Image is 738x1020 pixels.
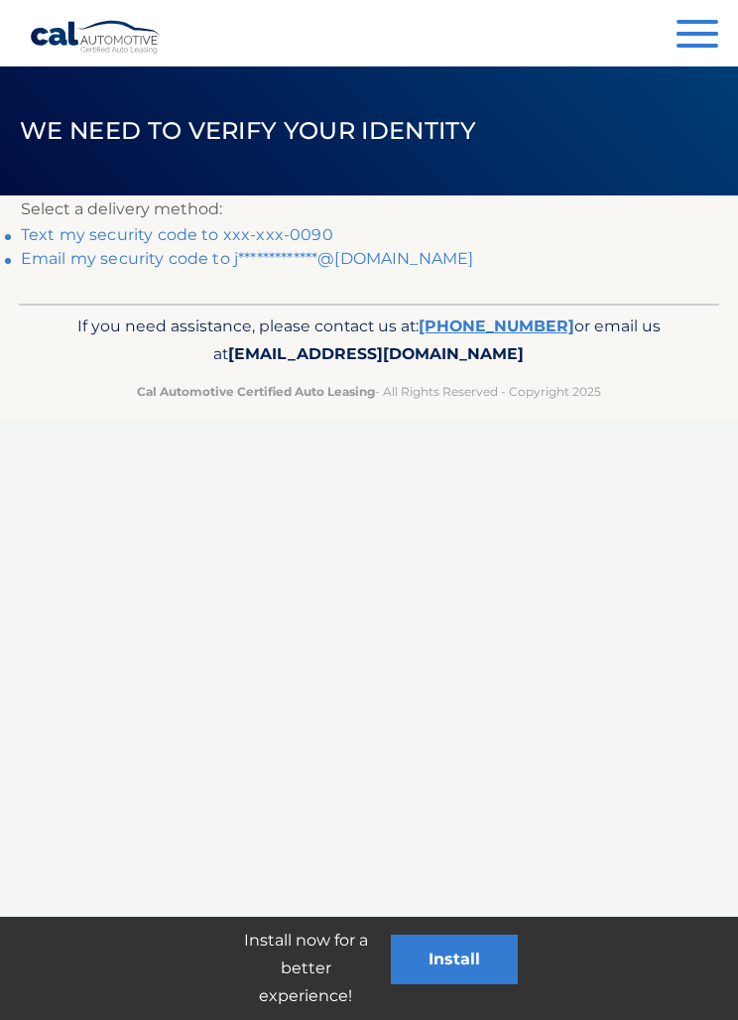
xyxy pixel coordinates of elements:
p: If you need assistance, please contact us at: or email us at [49,313,690,369]
a: Cal Automotive [30,20,162,55]
span: [EMAIL_ADDRESS][DOMAIN_NAME] [228,344,524,363]
button: Install [391,935,518,984]
p: Install now for a better experience! [220,927,391,1010]
button: Menu [676,20,718,53]
p: Select a delivery method: [21,195,717,223]
a: Text my security code to xxx-xxx-0090 [21,225,333,244]
p: - All Rights Reserved - Copyright 2025 [49,381,690,402]
span: We need to verify your identity [20,116,476,145]
a: [PHONE_NUMBER] [419,317,574,335]
strong: Cal Automotive Certified Auto Leasing [137,384,375,399]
